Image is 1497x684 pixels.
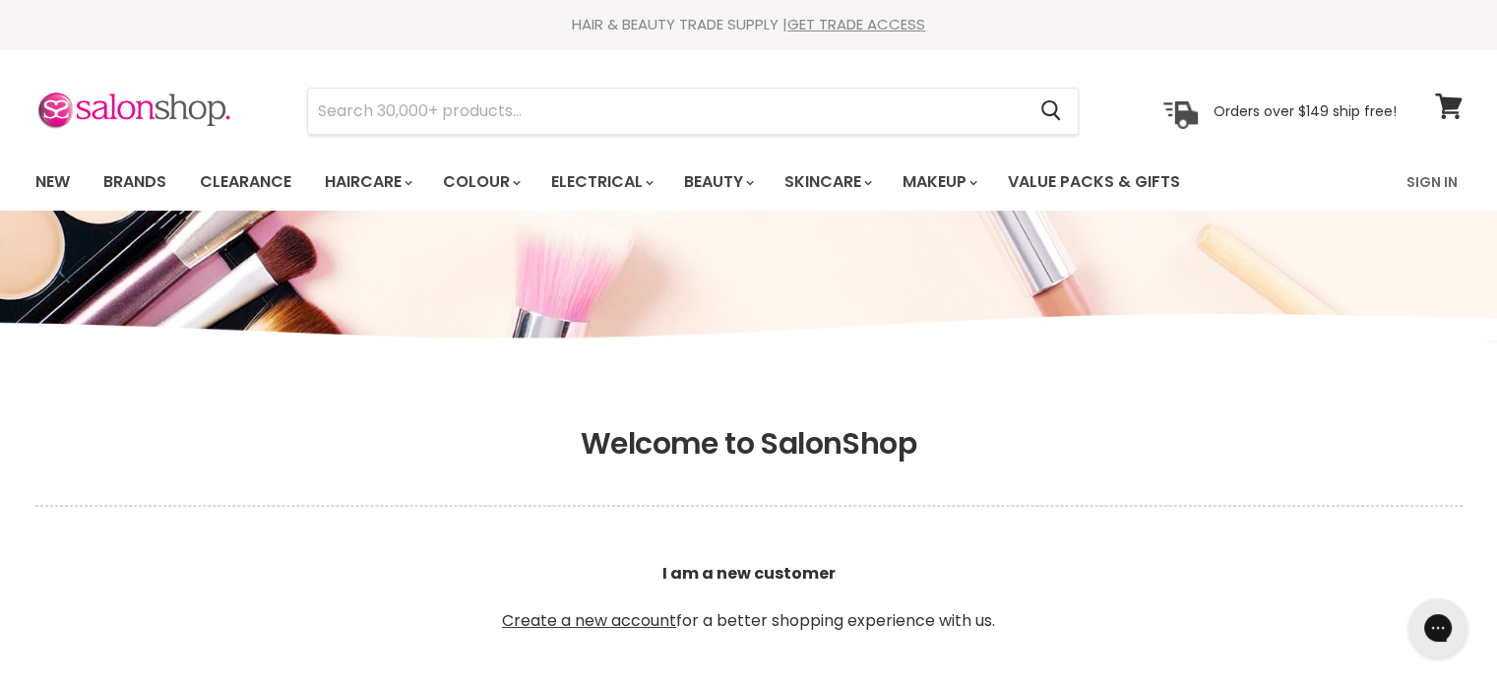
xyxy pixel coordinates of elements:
h1: Welcome to SalonShop [35,426,1463,462]
a: Beauty [669,161,766,203]
p: Orders over $149 ship free! [1213,101,1396,119]
a: GET TRADE ACCESS [787,14,925,34]
a: Skincare [770,161,884,203]
a: Brands [89,161,181,203]
a: Colour [428,161,532,203]
iframe: Gorgias live chat messenger [1399,591,1477,664]
a: Clearance [185,161,306,203]
button: Search [1026,89,1078,134]
ul: Main menu [21,154,1295,211]
a: Haircare [310,161,424,203]
input: Search [308,89,1026,134]
a: Value Packs & Gifts [993,161,1195,203]
a: Create a new account [502,609,676,632]
b: I am a new customer [662,562,836,585]
nav: Main [11,154,1487,211]
form: Product [307,88,1079,135]
p: for a better shopping experience with us. [35,515,1463,680]
a: Makeup [888,161,989,203]
a: Electrical [536,161,665,203]
a: New [21,161,85,203]
div: HAIR & BEAUTY TRADE SUPPLY | [11,15,1487,34]
a: Sign In [1395,161,1469,203]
